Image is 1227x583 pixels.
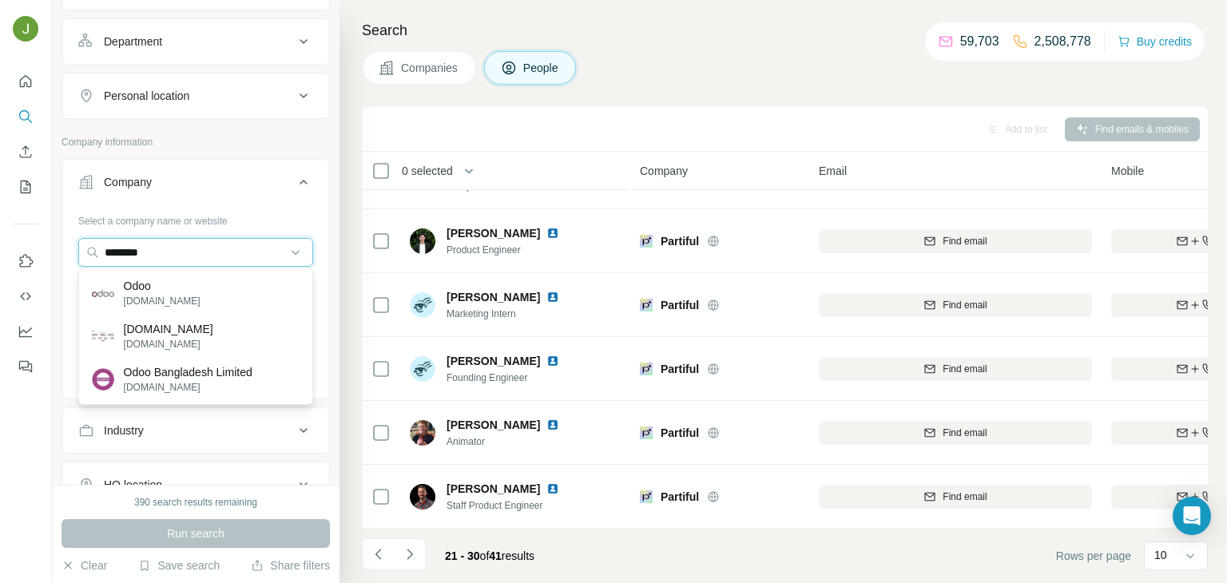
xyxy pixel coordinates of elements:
button: Find email [819,485,1092,509]
img: Logo of Partiful [640,490,653,503]
span: Staff Product Engineer [447,498,578,513]
button: Share filters [251,557,330,573]
button: Feedback [13,352,38,381]
img: LinkedIn logo [546,418,559,431]
p: [DOMAIN_NAME] [124,294,201,308]
span: Partiful [661,425,699,441]
span: Find email [943,490,987,504]
img: Avatar [410,292,435,318]
p: [DOMAIN_NAME] [124,337,213,351]
img: Odoo [92,290,114,297]
h4: Search [362,19,1208,42]
img: Avatar [410,484,435,510]
button: My lists [13,173,38,201]
img: LinkedIn logo [546,482,559,495]
span: Find email [943,426,987,440]
span: 41 [489,549,502,562]
img: LinkedIn logo [546,291,559,303]
span: People [523,60,560,76]
button: Find email [819,357,1092,381]
span: Find email [943,234,987,248]
span: [PERSON_NAME] [447,481,540,497]
span: of [480,549,490,562]
div: 390 search results remaining [134,495,257,510]
span: Email [819,163,847,179]
span: Partiful [661,233,699,249]
span: Animator [447,434,578,449]
span: Find email [943,362,987,376]
span: Marketing Intern [447,307,578,321]
span: Company [640,163,688,179]
div: Industry [104,422,144,438]
span: Product Engineer [447,243,578,257]
p: Odoo [124,278,201,294]
p: Odoo Bangladesh Limited [124,364,252,380]
div: Select a company name or website [78,208,313,228]
img: Avatar [13,16,38,42]
span: [PERSON_NAME] [447,353,540,369]
p: 10 [1154,547,1167,563]
button: Navigate to next page [394,538,426,570]
span: Founding Engineer [447,371,578,385]
button: Use Surfe API [13,282,38,311]
img: Logo of Partiful [640,426,653,439]
img: Avatar [410,420,435,446]
span: Companies [401,60,459,76]
span: Partiful [661,361,699,377]
button: Department [62,22,329,61]
img: Logo of Partiful [640,363,653,375]
button: HQ location [62,466,329,504]
img: Odoo Bangladesh Limited [92,368,114,391]
img: LinkedIn logo [546,355,559,367]
span: Find email [943,298,987,312]
p: [DOMAIN_NAME] [124,321,213,337]
span: [PERSON_NAME] [447,289,540,305]
button: Navigate to previous page [362,538,394,570]
button: Personal location [62,77,329,115]
img: Logo of Partiful [640,299,653,311]
span: Mobile [1111,163,1144,179]
div: Department [104,34,162,50]
button: Quick start [13,67,38,96]
div: Open Intercom Messenger [1173,497,1211,535]
span: Partiful [661,489,699,505]
div: Personal location [104,88,189,104]
button: Use Surfe on LinkedIn [13,247,38,276]
p: [DOMAIN_NAME] [124,380,252,395]
button: Search [13,102,38,131]
span: [PERSON_NAME] [447,417,540,433]
button: Company [62,163,329,208]
button: Save search [138,557,220,573]
div: HQ location [104,477,162,493]
button: Industry [62,411,329,450]
img: LinkedIn logo [546,227,559,240]
button: Buy credits [1118,30,1192,53]
button: Clear [62,557,107,573]
img: Avatar [410,356,435,382]
p: 2,508,778 [1034,32,1091,51]
button: Enrich CSV [13,137,38,166]
img: Logo of Partiful [640,235,653,248]
span: Partiful [661,297,699,313]
img: odoo.com.sg [92,331,114,342]
div: Company [104,174,152,190]
button: Find email [819,421,1092,445]
span: [PERSON_NAME] [447,225,540,241]
button: Find email [819,293,1092,317]
span: 21 - 30 [445,549,480,562]
button: Dashboard [13,317,38,346]
span: 0 selected [402,163,453,179]
span: results [445,549,534,562]
button: Find email [819,229,1092,253]
p: Company information [62,135,330,149]
img: Avatar [410,228,435,254]
span: Rows per page [1056,548,1131,564]
p: 59,703 [960,32,999,51]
